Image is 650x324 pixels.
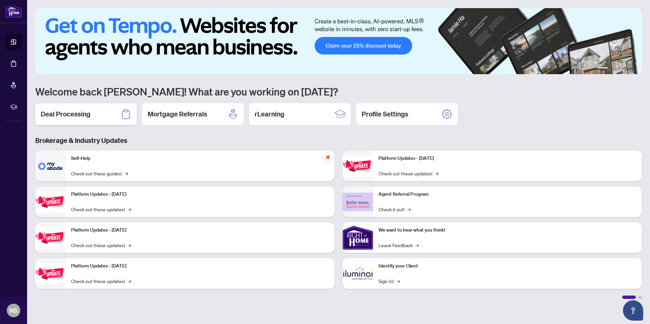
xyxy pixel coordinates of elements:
[71,262,329,270] p: Platform Updates - [DATE]
[343,193,373,211] img: Agent Referral Program
[148,109,207,119] h2: Mortgage Referrals
[71,226,329,234] p: Platform Updates - [DATE]
[35,227,66,249] img: Platform Updates - July 21, 2025
[128,277,131,285] span: →
[71,241,131,249] a: Check out these updates!→
[128,241,131,249] span: →
[415,241,419,249] span: →
[622,67,624,70] button: 4
[35,151,66,181] img: Self-Help
[362,109,408,119] h2: Profile Settings
[632,67,635,70] button: 6
[35,136,642,145] h3: Brokerage & Industry Updates
[71,170,128,177] a: Check out these guides!→
[343,155,373,177] img: Platform Updates - June 23, 2025
[611,67,613,70] button: 2
[343,222,373,253] img: We want to hear what you think!
[35,263,66,284] img: Platform Updates - July 8, 2025
[407,206,411,213] span: →
[5,5,22,18] img: logo
[378,226,636,234] p: We want to hear what you think!
[343,258,373,289] img: Identify your Client
[597,67,608,70] button: 1
[35,8,642,74] img: Slide 0
[71,277,131,285] a: Check out these updates!→
[378,170,438,177] a: Check out these updates!→
[35,85,642,98] h1: Welcome back [PERSON_NAME]! What are you working on [DATE]?
[435,170,438,177] span: →
[396,277,400,285] span: →
[378,206,411,213] a: Check it out!→
[9,306,18,315] span: NS
[378,155,636,162] p: Platform Updates - [DATE]
[71,206,131,213] a: Check out these updates!→
[616,67,619,70] button: 3
[71,155,329,162] p: Self-Help
[255,109,284,119] h2: rLearning
[125,170,128,177] span: →
[128,206,131,213] span: →
[35,191,66,213] img: Platform Updates - September 16, 2025
[378,191,636,198] p: Agent Referral Program
[378,262,636,270] p: Identify your Client
[71,191,329,198] p: Platform Updates - [DATE]
[41,109,90,119] h2: Deal Processing
[378,277,400,285] a: Sign In!→
[627,67,630,70] button: 5
[623,300,643,321] button: Open asap
[378,241,419,249] a: Leave Feedback→
[324,153,332,161] span: pushpin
